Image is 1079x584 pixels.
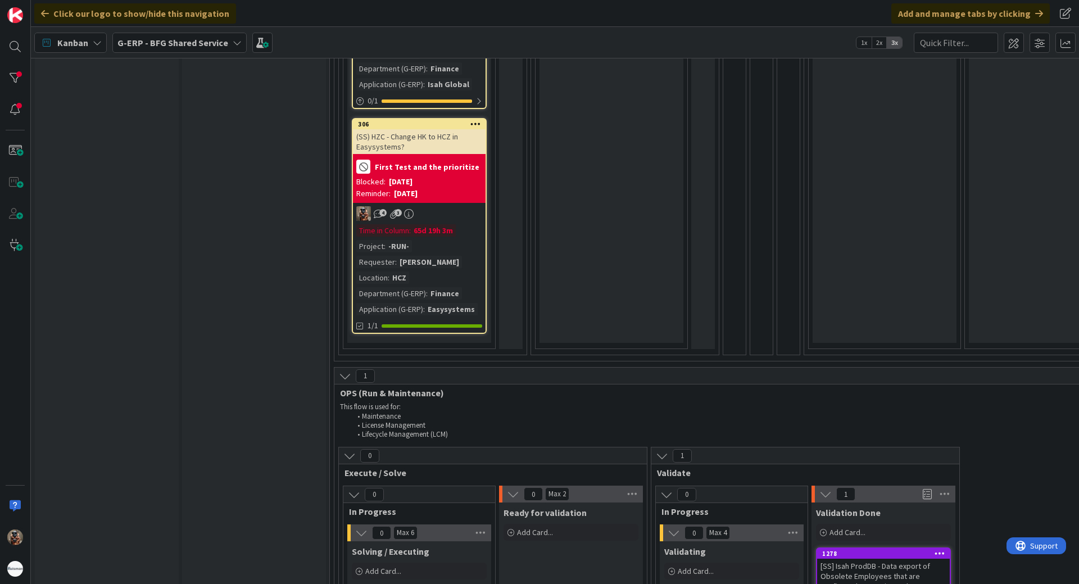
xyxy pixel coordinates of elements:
[34,3,236,24] div: Click our logo to show/hide this navigation
[356,188,391,200] div: Reminder:
[816,507,881,518] span: Validation Done
[397,530,414,536] div: Max 6
[548,491,566,497] div: Max 2
[684,526,704,540] span: 0
[356,78,423,90] div: Application (G-ERP)
[872,37,887,48] span: 2x
[517,527,553,537] span: Add Card...
[349,506,481,517] span: In Progress
[344,467,633,478] span: Execute / Solve
[356,287,426,300] div: Department (G-ERP)
[360,449,379,463] span: 0
[353,129,486,154] div: (SS) HZC - Change HK to HCZ in Easysystems?
[661,506,794,517] span: In Progress
[356,256,395,268] div: Requester
[678,566,714,576] span: Add Card...
[353,119,486,129] div: 306
[57,36,88,49] span: Kanban
[426,62,428,75] span: :
[423,303,425,315] span: :
[356,369,375,383] span: 1
[677,488,696,501] span: 0
[117,37,228,48] b: G-ERP - BFG Shared Service
[7,529,23,545] img: VK
[388,271,389,284] span: :
[425,303,478,315] div: Easysystems
[353,94,486,108] div: 0/1
[372,526,391,540] span: 0
[358,120,486,128] div: 306
[389,176,412,188] div: [DATE]
[386,240,412,252] div: -RUN-
[428,62,462,75] div: Finance
[356,271,388,284] div: Location
[7,7,23,23] img: Visit kanbanzone.com
[817,549,950,559] div: 1278
[836,487,855,501] span: 1
[394,188,418,200] div: [DATE]
[368,320,378,332] span: 1/1
[389,271,409,284] div: HCZ
[395,209,402,216] span: 3
[375,163,479,171] b: First Test and the prioritize
[356,176,386,188] div: Blocked:
[368,95,378,107] span: 0 / 1
[356,303,423,315] div: Application (G-ERP)
[24,2,51,15] span: Support
[887,37,902,48] span: 3x
[822,550,950,558] div: 1278
[395,256,397,268] span: :
[7,561,23,577] img: avatar
[524,487,543,501] span: 0
[856,37,872,48] span: 1x
[664,546,706,557] span: Validating
[426,287,428,300] span: :
[891,3,1050,24] div: Add and manage tabs by clicking
[356,206,371,221] img: VK
[673,449,692,463] span: 1
[428,287,462,300] div: Finance
[356,224,409,237] div: Time in Column
[356,240,384,252] div: Project
[423,78,425,90] span: :
[409,224,411,237] span: :
[353,206,486,221] div: VK
[709,530,727,536] div: Max 4
[365,488,384,501] span: 0
[353,119,486,154] div: 306(SS) HZC - Change HK to HCZ in Easysystems?
[425,78,472,90] div: Isah Global
[379,209,387,216] span: 4
[411,224,456,237] div: 65d 19h 3m
[356,62,426,75] div: Department (G-ERP)
[914,33,998,53] input: Quick Filter...
[657,467,945,478] span: Validate
[397,256,462,268] div: [PERSON_NAME]
[384,240,386,252] span: :
[352,546,429,557] span: Solving / Executing
[365,566,401,576] span: Add Card...
[829,527,865,537] span: Add Card...
[504,507,587,518] span: Ready for validation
